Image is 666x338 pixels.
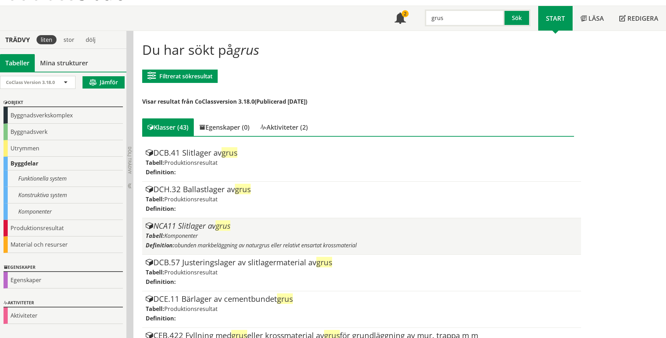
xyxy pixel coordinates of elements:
[255,118,313,136] div: Aktiviteter (2)
[81,35,100,44] div: dölj
[146,314,176,322] label: Definition:
[146,149,577,157] div: DCB.41 Slitlager av
[164,268,218,276] span: Produktionsresultat
[588,14,604,22] span: Läsa
[277,293,293,304] span: grus
[146,195,164,203] label: Tabell:
[4,187,123,203] div: Konstruktiva system
[127,147,133,174] span: Dölj trädvy
[146,258,577,267] div: DCB.57 Justeringslager av slitlagermaterial av
[37,35,57,44] div: liten
[573,6,612,31] a: Läsa
[146,268,164,276] label: Tabell:
[387,6,414,31] a: 2
[83,76,125,89] button: Jämför
[235,184,251,194] span: grus
[142,70,218,83] button: Filtrerat sökresultat
[425,9,505,26] input: Sök
[59,35,79,44] div: stor
[1,36,34,44] div: Trädvy
[233,40,259,59] span: grus
[164,195,218,203] span: Produktionsresultat
[395,13,406,25] span: Notifikationer
[4,99,123,107] div: Objekt
[146,205,176,213] label: Definition:
[4,299,123,307] div: Aktiviteter
[142,42,574,57] h1: Du har sökt på
[627,14,658,22] span: Redigera
[4,140,123,157] div: Utrymmen
[164,159,218,167] span: Produktionsresultat
[402,10,409,17] div: 2
[146,159,164,167] label: Tabell:
[6,79,55,85] span: CoClass Version 3.18.0
[174,241,357,249] span: obunden markbeläggning av naturgrus eller relativt ensartat krossmaterial
[146,222,577,230] div: NCA11 Slitlager av
[505,9,530,26] button: Sök
[142,98,255,105] span: Visar resultat från CoClassversion 3.18.0
[146,168,176,176] label: Definition:
[4,203,123,220] div: Komponenter
[4,307,123,324] div: Aktiviteter
[316,257,332,267] span: grus
[538,6,573,31] a: Start
[146,305,164,313] label: Tabell:
[164,305,218,313] span: Produktionsresultat
[255,98,307,105] span: (Publicerad [DATE])
[612,6,666,31] a: Redigera
[4,170,123,187] div: Funktionella system
[4,272,123,288] div: Egenskaper
[4,157,123,170] div: Byggdelar
[216,220,230,231] span: grus
[194,118,255,136] div: Egenskaper (0)
[546,14,565,22] span: Start
[222,147,237,158] span: grus
[4,124,123,140] div: Byggnadsverk
[4,236,123,253] div: Material och resurser
[4,264,123,272] div: Egenskaper
[142,118,194,136] div: Klasser (43)
[146,278,176,286] label: Definition:
[35,54,93,72] a: Mina strukturer
[4,107,123,124] div: Byggnadsverkskomplex
[146,232,164,240] label: Tabell:
[164,232,198,240] span: Komponenter
[4,220,123,236] div: Produktionsresultat
[146,185,577,194] div: DCH.32 Ballastlager av
[146,241,174,249] label: Definition:
[146,295,577,303] div: DCE.11 Bärlager av cementbundet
